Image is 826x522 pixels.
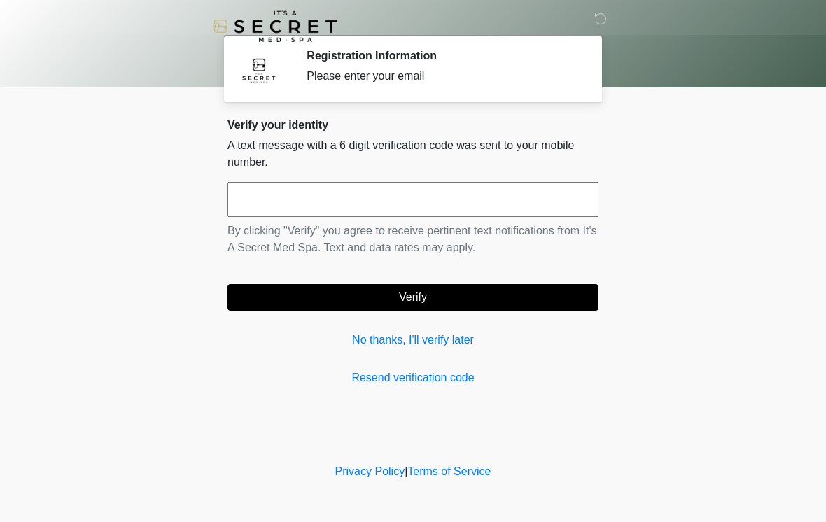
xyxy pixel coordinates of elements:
div: Please enter your email [307,68,577,85]
a: Privacy Policy [335,465,405,477]
img: Agent Avatar [238,49,280,91]
p: A text message with a 6 digit verification code was sent to your mobile number. [227,137,598,171]
img: It's A Secret Med Spa Logo [213,10,337,42]
a: No thanks, I'll verify later [227,332,598,348]
a: | [405,465,407,477]
p: By clicking "Verify" you agree to receive pertinent text notifications from It's A Secret Med Spa... [227,223,598,256]
a: Resend verification code [227,369,598,386]
h2: Registration Information [307,49,577,62]
button: Verify [227,284,598,311]
h2: Verify your identity [227,118,598,132]
a: Terms of Service [407,465,491,477]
